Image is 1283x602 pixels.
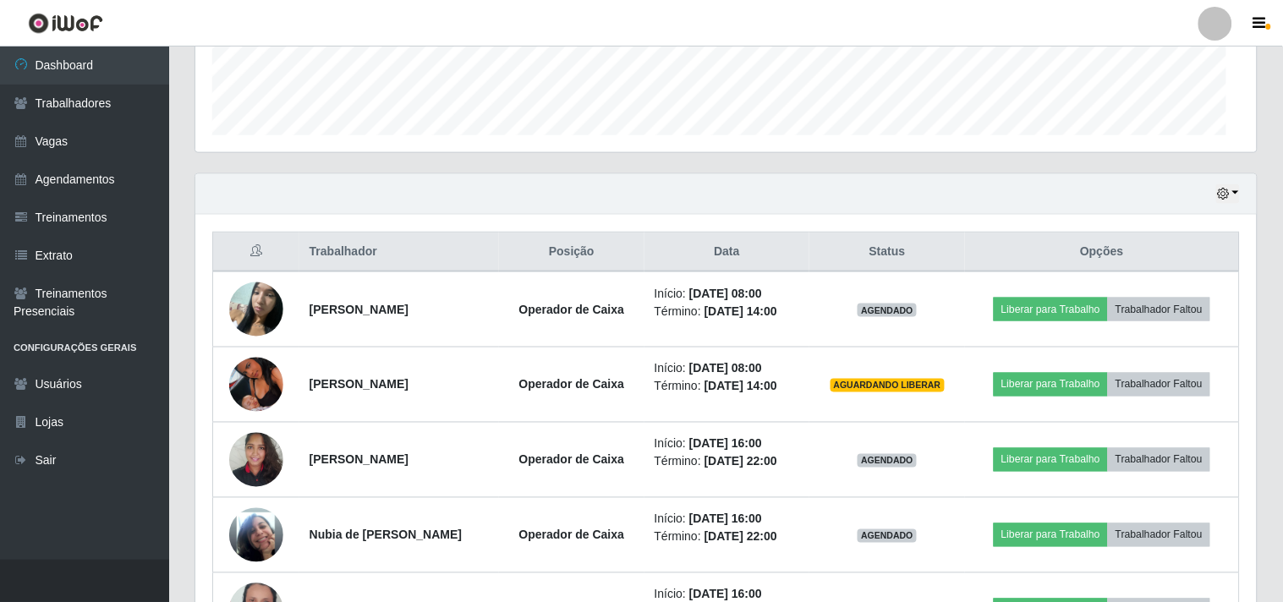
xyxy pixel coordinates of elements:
[644,233,810,272] th: Data
[965,233,1239,272] th: Opções
[655,303,800,320] li: Término:
[689,512,762,526] time: [DATE] 16:00
[229,487,283,583] img: 1743966945864.jpeg
[310,303,408,316] strong: [PERSON_NAME]
[689,362,762,375] time: [DATE] 08:00
[705,455,777,468] time: [DATE] 22:00
[499,233,644,272] th: Posição
[858,304,917,317] span: AGENDADO
[1108,523,1210,547] button: Trabalhador Faltou
[655,285,800,303] li: Início:
[689,287,762,300] time: [DATE] 08:00
[655,528,800,546] li: Término:
[310,378,408,391] strong: [PERSON_NAME]
[519,528,625,542] strong: Operador de Caixa
[994,448,1108,472] button: Liberar para Trabalho
[655,435,800,453] li: Início:
[519,453,625,467] strong: Operador de Caixa
[229,337,283,433] img: 1757348952450.jpeg
[655,511,800,528] li: Início:
[519,378,625,391] strong: Operador de Caixa
[994,373,1108,397] button: Liberar para Trabalho
[655,453,800,471] li: Término:
[831,379,945,392] span: AGUARDANDO LIBERAR
[1108,373,1210,397] button: Trabalhador Faltou
[705,304,777,318] time: [DATE] 14:00
[689,437,762,451] time: [DATE] 16:00
[994,523,1108,547] button: Liberar para Trabalho
[1108,448,1210,472] button: Trabalhador Faltou
[994,298,1108,321] button: Liberar para Trabalho
[705,530,777,544] time: [DATE] 22:00
[858,529,917,543] span: AGENDADO
[809,233,965,272] th: Status
[229,273,283,345] img: 1738432426405.jpeg
[28,13,103,34] img: CoreUI Logo
[858,454,917,468] span: AGENDADO
[229,424,283,495] img: 1696215613771.jpeg
[310,453,408,467] strong: [PERSON_NAME]
[299,233,499,272] th: Trabalhador
[705,380,777,393] time: [DATE] 14:00
[689,588,762,601] time: [DATE] 16:00
[519,303,625,316] strong: Operador de Caixa
[1108,298,1210,321] button: Trabalhador Faltou
[310,528,462,542] strong: Nubia de [PERSON_NAME]
[655,360,800,378] li: Início:
[655,378,800,396] li: Término:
